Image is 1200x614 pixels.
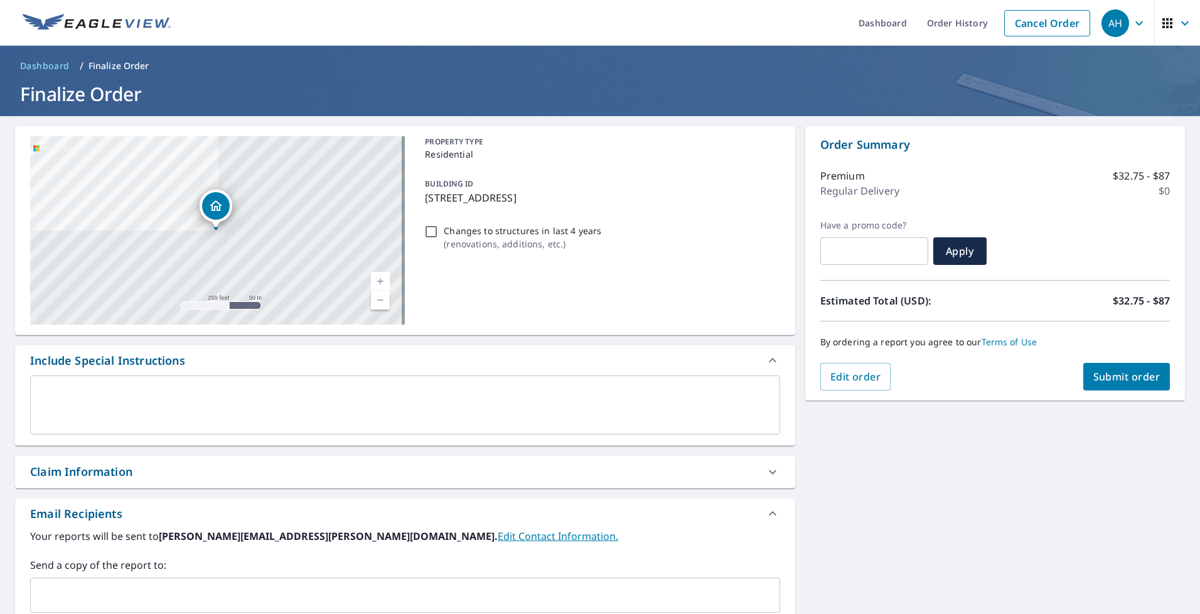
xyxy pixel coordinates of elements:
span: Apply [943,244,977,258]
div: Claim Information [30,463,132,480]
label: Have a promo code? [820,220,928,231]
a: EditContactInfo [498,529,618,543]
div: Email Recipients [30,505,122,522]
p: PROPERTY TYPE [425,136,774,148]
div: Claim Information [15,456,795,488]
div: Include Special Instructions [15,345,795,375]
h1: Finalize Order [15,81,1185,107]
p: Regular Delivery [820,183,899,198]
div: Dropped pin, building 1, Residential property, 3006 Cliffview Dr Sanger, TX 76266 [200,190,232,229]
img: EV Logo [23,14,171,33]
label: Your reports will be sent to [30,529,780,544]
p: Residential [425,148,774,161]
span: Edit order [830,370,881,384]
p: Order Summary [820,136,1170,153]
a: Current Level 17, Zoom In [371,272,390,291]
button: Apply [933,237,987,265]
a: Dashboard [15,56,75,76]
li: / [80,58,83,73]
span: Dashboard [20,60,70,72]
p: By ordering a report you agree to our [820,337,1170,348]
p: ( renovations, additions, etc. ) [444,237,601,250]
div: Include Special Instructions [30,352,185,369]
p: $0 [1159,183,1170,198]
p: $32.75 - $87 [1113,293,1170,308]
div: Email Recipients [15,498,795,529]
a: Cancel Order [1004,10,1090,36]
button: Edit order [820,363,891,390]
p: Estimated Total (USD): [820,293,995,308]
nav: breadcrumb [15,56,1185,76]
p: $32.75 - $87 [1113,168,1170,183]
button: Submit order [1083,363,1171,390]
p: [STREET_ADDRESS] [425,190,774,205]
div: AH [1101,9,1129,37]
a: Terms of Use [982,336,1037,348]
label: Send a copy of the report to: [30,557,780,573]
b: [PERSON_NAME][EMAIL_ADDRESS][PERSON_NAME][DOMAIN_NAME]. [159,529,498,543]
p: Finalize Order [88,60,149,72]
a: Current Level 17, Zoom Out [371,291,390,310]
p: Changes to structures in last 4 years [444,224,601,237]
span: Submit order [1093,370,1160,384]
p: BUILDING ID [425,178,473,189]
p: Premium [820,168,865,183]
